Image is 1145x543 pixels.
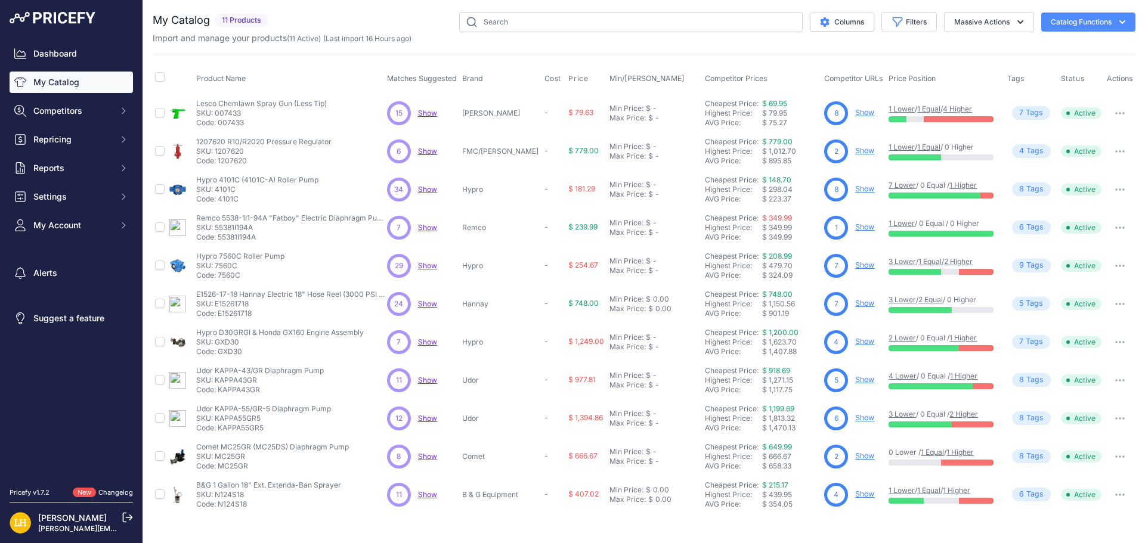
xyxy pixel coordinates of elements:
[949,181,977,190] a: 1 Higher
[418,223,437,232] a: Show
[196,156,332,166] p: Code: 1207620
[705,194,762,204] div: AVG Price:
[38,524,222,533] a: [PERSON_NAME][EMAIL_ADDRESS][DOMAIN_NAME]
[855,260,874,269] a: Show
[544,299,548,308] span: -
[1019,260,1024,271] span: 9
[609,266,646,275] div: Max Price:
[196,376,324,385] p: SKU: KAPPA43GR
[762,299,795,308] span: $ 1,150.56
[646,294,651,304] div: $
[762,337,797,346] span: $ 1,623.70
[762,175,791,184] a: $ 148.70
[568,74,590,83] button: Price
[397,146,401,157] span: 6
[418,108,437,117] a: Show
[889,257,916,266] a: 3 Lower
[762,194,819,204] div: $ 223.37
[646,256,651,266] div: $
[646,333,651,342] div: $
[881,12,937,32] button: Filters
[1019,374,1024,386] span: 8
[855,299,874,308] a: Show
[153,12,210,29] h2: My Catalog
[889,104,995,114] p: / /
[544,222,548,231] span: -
[889,142,915,151] a: 1 Lower
[762,480,788,489] a: $ 215.17
[762,404,794,413] a: $ 1,199.69
[1039,222,1044,233] span: s
[544,337,548,346] span: -
[609,333,643,342] div: Min Price:
[418,337,437,346] a: Show
[1061,145,1101,157] span: Active
[762,290,793,299] a: $ 748.00
[459,12,803,32] input: Search
[646,218,651,228] div: $
[834,184,838,195] span: 8
[196,232,387,242] p: Code: 55381I194A
[196,299,387,309] p: SKU: E15261718
[568,337,604,346] span: $ 1,249.00
[651,294,669,304] div: 0.00
[418,299,437,308] a: Show
[651,371,657,380] div: -
[418,490,437,499] span: Show
[462,108,540,118] p: [PERSON_NAME]
[10,100,133,122] button: Competitors
[1019,145,1024,157] span: 4
[609,371,643,380] div: Min Price:
[705,99,759,108] a: Cheapest Price:
[762,309,819,318] div: $ 901.19
[1061,74,1087,83] button: Status
[196,290,387,299] p: E1526-17-18 Hannay Electric 18" Hose Reel (3000 PSI Max)
[762,147,796,156] span: $ 1,012.70
[653,266,659,275] div: -
[889,181,995,190] p: / 0 Equal /
[196,194,318,204] p: Code: 4101C
[917,104,940,113] a: 1 Equal
[544,108,548,117] span: -
[762,271,819,280] div: $ 324.09
[705,299,762,309] div: Highest Price:
[1012,182,1051,196] span: Tag
[762,223,792,232] span: $ 349.99
[609,342,646,352] div: Max Price:
[1039,184,1044,195] span: s
[396,375,402,386] span: 11
[653,228,659,237] div: -
[609,294,643,304] div: Min Price:
[33,134,112,145] span: Repricing
[762,185,793,194] span: $ 298.04
[196,213,387,223] p: Remco 5538-1I1-94A "Fatboy" Electric Diaphragm Pump (7 GPM/100 PSI, Demand)
[705,442,759,451] a: Cheapest Price:
[10,308,133,329] a: Suggest a feature
[834,108,838,119] span: 8
[33,162,112,174] span: Reports
[762,108,787,117] span: $ 79.95
[394,184,403,195] span: 34
[834,375,838,386] span: 5
[889,409,916,418] a: 3 Lower
[1061,298,1101,310] span: Active
[418,147,437,156] a: Show
[568,146,599,155] span: $ 779.00
[196,99,327,108] p: Lesco Chemlawn Spray Gun (Less Tip)
[762,232,819,242] div: $ 349.99
[1019,184,1024,195] span: 8
[705,74,768,83] span: Competitor Prices
[609,190,646,199] div: Max Price:
[889,333,995,343] p: / 0 Equal /
[418,376,437,384] a: Show
[705,156,762,166] div: AVG Price:
[889,219,995,228] p: / 0 Equal / 0 Higher
[824,74,883,83] span: Competitor URLs
[917,142,940,151] a: 1 Equal
[33,219,112,231] span: My Account
[418,185,437,194] a: Show
[609,180,643,190] div: Min Price:
[568,222,598,231] span: $ 239.99
[1061,336,1101,348] span: Active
